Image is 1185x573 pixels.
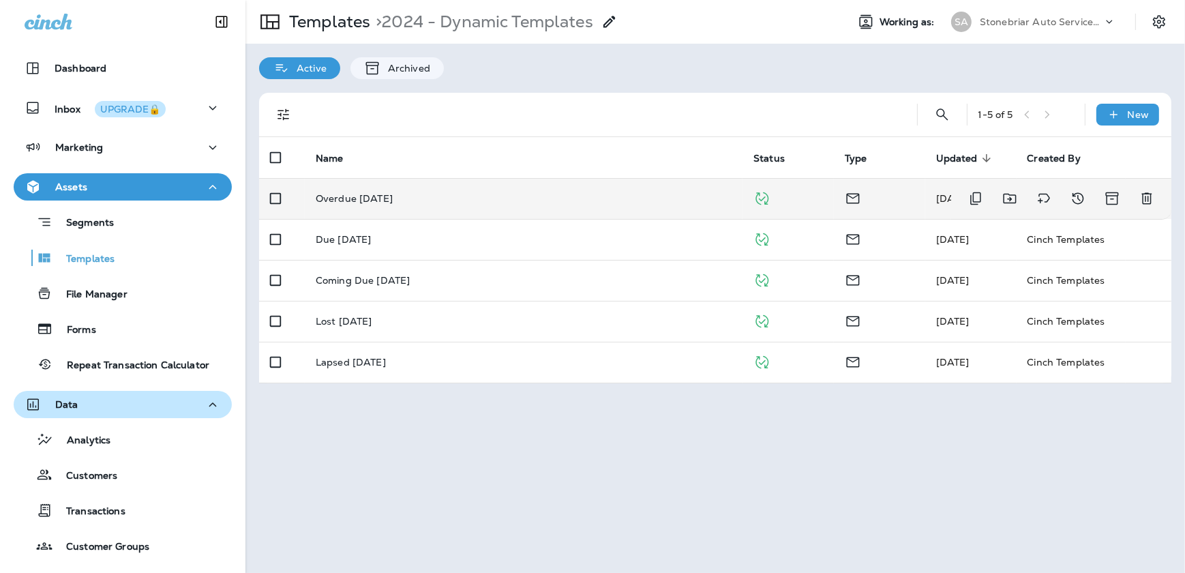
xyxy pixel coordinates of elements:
[1027,153,1081,164] span: Created By
[14,134,232,161] button: Marketing
[753,153,785,164] span: Status
[996,185,1023,212] button: Move to folder
[753,273,770,285] span: Published
[270,101,297,128] button: Filters
[95,101,166,117] button: UPGRADE🔒
[753,314,770,326] span: Published
[52,289,127,302] p: File Manager
[845,153,867,164] span: Type
[14,244,232,272] button: Templates
[202,8,241,35] button: Collapse Sidebar
[52,505,125,518] p: Transactions
[1017,260,1171,301] td: Cinch Templates
[14,531,232,560] button: Customer Groups
[55,101,166,115] p: Inbox
[52,253,115,266] p: Templates
[978,109,1013,120] div: 1 - 5 of 5
[1133,185,1160,212] button: Delete
[936,192,970,205] span: Priscilla Valverde
[1030,185,1057,212] button: Add tags
[55,181,87,192] p: Assets
[1017,301,1171,342] td: Cinch Templates
[316,152,361,164] span: Name
[951,12,972,32] div: SA
[753,191,770,203] span: Published
[100,104,160,114] div: UPGRADE🔒
[381,63,430,74] p: Archived
[753,152,802,164] span: Status
[14,314,232,343] button: Forms
[53,324,96,337] p: Forms
[53,435,110,447] p: Analytics
[845,314,861,326] span: Email
[980,16,1102,27] p: Stonebriar Auto Services Group
[1017,342,1171,383] td: Cinch Templates
[1064,185,1092,212] button: View Changelog
[845,152,885,164] span: Type
[1098,185,1126,212] button: Archive
[936,153,978,164] span: Updated
[316,316,372,327] p: Lost [DATE]
[14,279,232,308] button: File Manager
[14,496,232,525] button: Transactions
[845,191,861,203] span: Email
[52,470,117,483] p: Customers
[753,355,770,367] span: Published
[14,94,232,121] button: InboxUPGRADE🔒
[53,359,209,372] p: Repeat Transaction Calculator
[14,173,232,201] button: Assets
[52,541,149,554] p: Customer Groups
[936,233,970,246] span: Priscilla Valverde
[14,425,232,454] button: Analytics
[14,391,232,418] button: Data
[316,275,410,286] p: Coming Due [DATE]
[845,232,861,244] span: Email
[14,350,232,379] button: Repeat Transaction Calculator
[55,399,78,410] p: Data
[1017,219,1171,260] td: Cinch Templates
[14,55,232,82] button: Dashboard
[52,217,114,231] p: Segments
[316,153,344,164] span: Name
[1027,152,1098,164] span: Created By
[845,355,861,367] span: Email
[55,63,106,74] p: Dashboard
[370,12,593,32] p: 2024 - Dynamic Templates
[1147,10,1171,34] button: Settings
[55,142,103,153] p: Marketing
[1128,109,1149,120] p: New
[936,274,970,286] span: Priscilla Valverde
[962,185,989,212] button: Duplicate
[880,16,937,28] span: Working as:
[316,234,371,245] p: Due [DATE]
[936,315,970,327] span: Priscilla Valverde
[14,460,232,489] button: Customers
[14,207,232,237] button: Segments
[284,12,370,32] p: Templates
[290,63,327,74] p: Active
[929,101,956,128] button: Search Templates
[845,273,861,285] span: Email
[316,193,393,204] p: Overdue [DATE]
[936,356,970,368] span: Priscilla Valverde
[753,232,770,244] span: Published
[936,152,995,164] span: Updated
[316,357,386,368] p: Lapsed [DATE]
